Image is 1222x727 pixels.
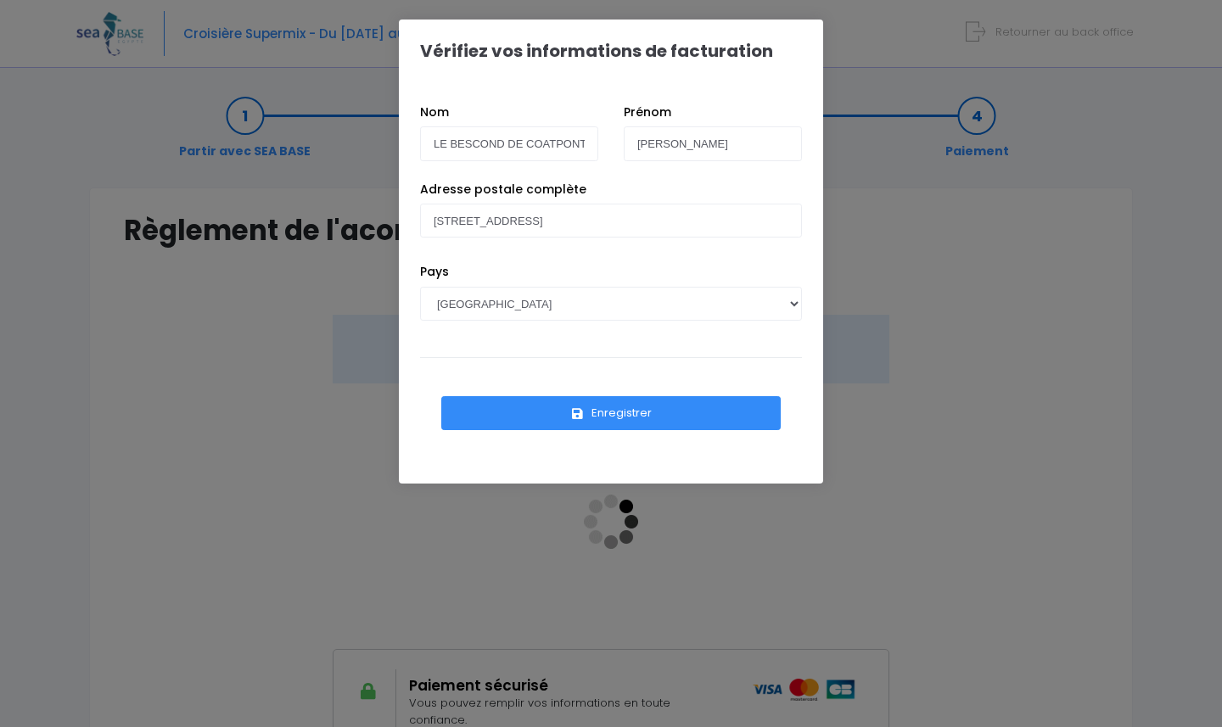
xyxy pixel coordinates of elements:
[420,103,449,121] label: Nom
[441,396,781,430] button: Enregistrer
[420,181,586,199] label: Adresse postale complète
[420,263,449,281] label: Pays
[420,41,773,61] h1: Vérifiez vos informations de facturation
[624,103,671,121] label: Prénom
